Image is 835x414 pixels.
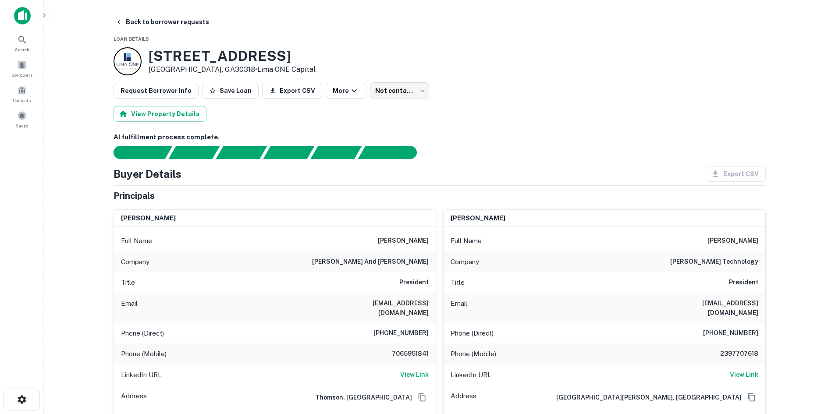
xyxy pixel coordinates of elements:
h3: [STREET_ADDRESS] [149,48,316,64]
div: Principals found, still searching for contact information. This may take time... [310,146,362,159]
h6: Thomson, [GEOGRAPHIC_DATA] [308,393,412,402]
h6: [PHONE_NUMBER] [703,328,758,339]
h5: Principals [114,189,155,202]
p: Address [451,391,476,404]
h6: [PERSON_NAME] [121,213,176,223]
div: Documents found, AI parsing details... [216,146,267,159]
div: AI fulfillment process complete. [358,146,427,159]
p: Full Name [121,236,152,246]
div: Sending borrower request to AI... [103,146,169,159]
p: Full Name [451,236,482,246]
span: Search [15,46,29,53]
button: Export CSV [262,83,322,99]
a: Contacts [3,82,41,106]
h4: Buyer Details [114,166,181,182]
p: [GEOGRAPHIC_DATA], GA30318 • [149,64,316,75]
p: Phone (Mobile) [121,349,167,359]
h6: View Link [730,370,758,379]
p: Phone (Direct) [451,328,494,339]
span: Contacts [13,97,31,104]
button: Copy Address [745,391,758,404]
p: Phone (Mobile) [451,349,496,359]
h6: [EMAIL_ADDRESS][DOMAIN_NAME] [653,298,758,318]
a: Search [3,31,41,55]
div: Not contacted [370,82,429,99]
a: Saved [3,107,41,131]
button: View Property Details [114,106,206,122]
p: Address [121,391,147,404]
p: LinkedIn URL [451,370,491,380]
p: Title [451,277,465,288]
img: capitalize-icon.png [14,7,31,25]
span: Saved [16,122,28,129]
h6: View Link [400,370,429,379]
button: Request Borrower Info [114,83,199,99]
h6: [PERSON_NAME] and [PERSON_NAME] [312,257,429,267]
p: Title [121,277,135,288]
h6: AI fulfillment process complete. [114,132,766,142]
a: Borrowers [3,57,41,80]
h6: [PERSON_NAME] technology [670,257,758,267]
h6: [PHONE_NUMBER] [373,328,429,339]
h6: [PERSON_NAME] [707,236,758,246]
h6: [GEOGRAPHIC_DATA][PERSON_NAME], [GEOGRAPHIC_DATA] [549,393,742,402]
h6: [PERSON_NAME] [378,236,429,246]
a: Lima ONE Capital [257,65,316,74]
iframe: Chat Widget [791,344,835,386]
h6: [EMAIL_ADDRESS][DOMAIN_NAME] [323,298,429,318]
p: Phone (Direct) [121,328,164,339]
p: Email [451,298,467,318]
div: Principals found, AI now looking for contact information... [263,146,314,159]
h6: 7065951841 [376,349,429,359]
button: Copy Address [416,391,429,404]
h6: [PERSON_NAME] [451,213,505,223]
p: Company [121,257,149,267]
p: LinkedIn URL [121,370,162,380]
h6: 2397707618 [706,349,758,359]
div: Your request is received and processing... [168,146,220,159]
span: Loan Details [114,36,149,42]
span: Borrowers [11,71,32,78]
h6: President [729,277,758,288]
button: More [326,83,366,99]
p: Company [451,257,479,267]
p: Email [121,298,138,318]
button: Back to borrower requests [112,14,213,30]
button: Save Loan [202,83,259,99]
a: View Link [400,370,429,380]
a: View Link [730,370,758,380]
h6: President [399,277,429,288]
